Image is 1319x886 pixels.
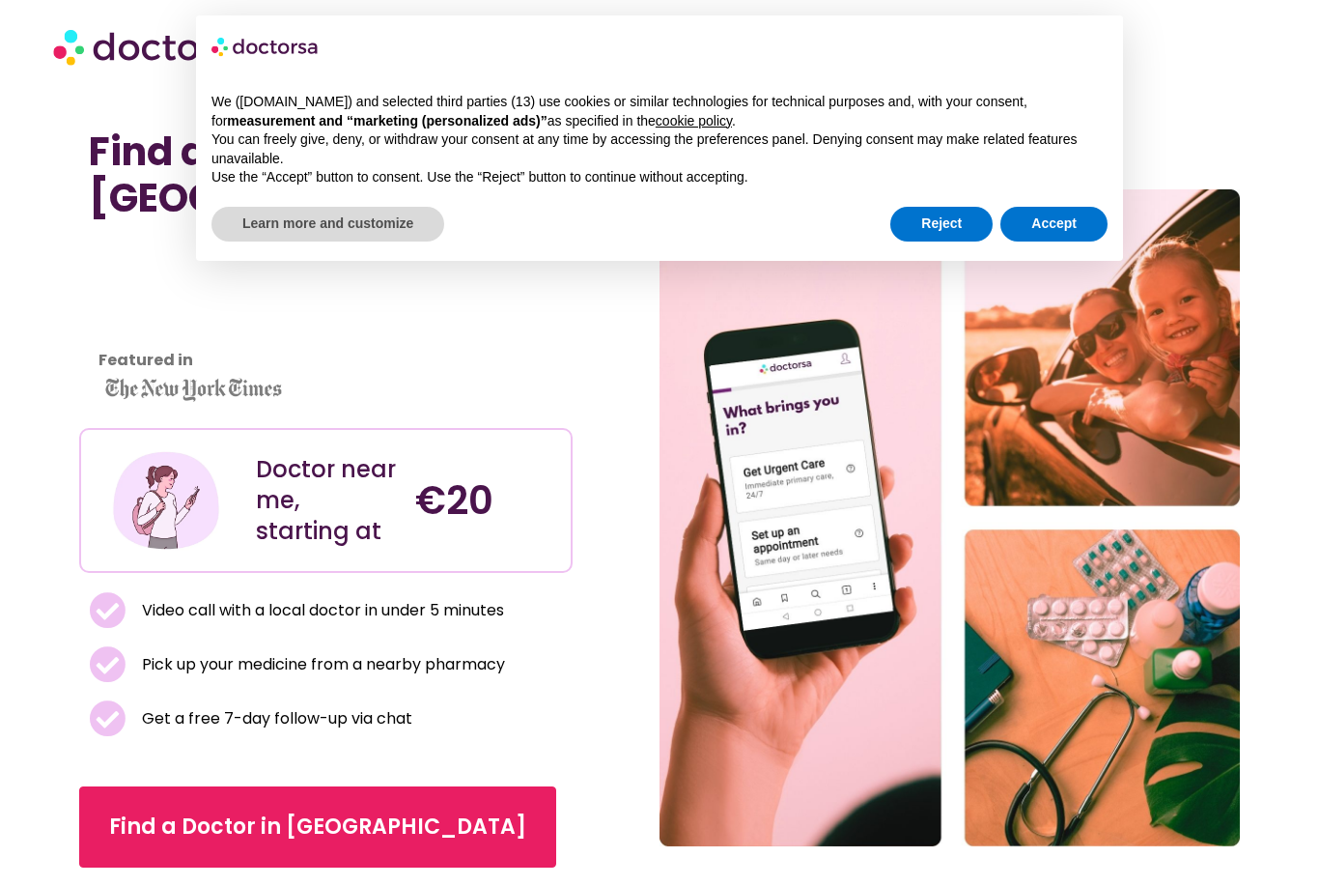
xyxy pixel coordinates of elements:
[1000,207,1108,242] button: Accept
[89,241,263,386] iframe: Customer reviews powered by Trustpilot
[659,189,1240,845] img: Doctor Near Me in Warsaw
[137,597,504,624] span: Video call with a local doctor in under 5 minutes
[137,705,412,732] span: Get a free 7-day follow-up via chat
[256,454,397,547] div: Doctor near me, starting at
[415,477,556,524] h4: €20
[211,168,1108,187] p: Use the “Accept” button to consent. Use the “Reject” button to continue without accepting.
[79,786,556,868] a: Find a Doctor in [GEOGRAPHIC_DATA]
[109,812,526,843] span: Find a Doctor in [GEOGRAPHIC_DATA]
[211,31,320,62] img: logo
[656,113,732,129] a: cookie policy
[89,129,563,221] h1: Find a Doctor Near Me in [GEOGRAPHIC_DATA]
[211,93,1108,130] p: We ([DOMAIN_NAME]) and selected third parties (13) use cookies or similar technologies for techni...
[98,349,193,371] strong: Featured in
[137,651,505,678] span: Pick up your medicine from a nearby pharmacy
[227,113,547,129] strong: measurement and “marketing (personalized ads)”
[211,207,444,242] button: Learn more and customize
[211,130,1108,168] p: You can freely give, deny, or withdraw your consent at any time by accessing the preferences pane...
[890,207,993,242] button: Reject
[110,444,223,557] img: Illustration depicting a young woman in a casual outfit, engaged with her smartphone. She has a p...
